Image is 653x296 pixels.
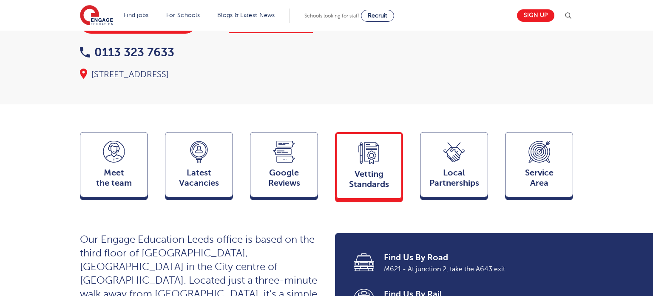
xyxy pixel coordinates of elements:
img: Engage Education [80,5,113,26]
span: Service Area [510,168,568,188]
a: VettingStandards [335,132,403,202]
span: Vetting Standards [341,169,397,190]
span: Meet the team [85,168,143,188]
span: Schools looking for staff [304,13,359,19]
a: Blogs & Latest News [217,12,275,18]
a: ServiceArea [505,132,573,201]
span: Latest Vacancies [170,168,228,188]
span: Local Partnerships [425,168,483,188]
a: Find jobs [124,12,149,18]
a: 0113 323 7633 [80,46,174,59]
a: LatestVacancies [165,132,233,201]
a: Meetthe team [80,132,148,201]
span: Recruit [368,12,387,19]
a: Sign up [517,9,554,22]
span: Find Us By Road [384,252,561,264]
a: GoogleReviews [250,132,318,201]
a: For Schools [166,12,200,18]
a: Recruit [361,10,394,22]
span: Google Reviews [255,168,313,188]
div: [STREET_ADDRESS] [80,69,318,80]
a: Local Partnerships [420,132,488,201]
span: M621 - At junction 2, take the A643 exit [384,264,561,275]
